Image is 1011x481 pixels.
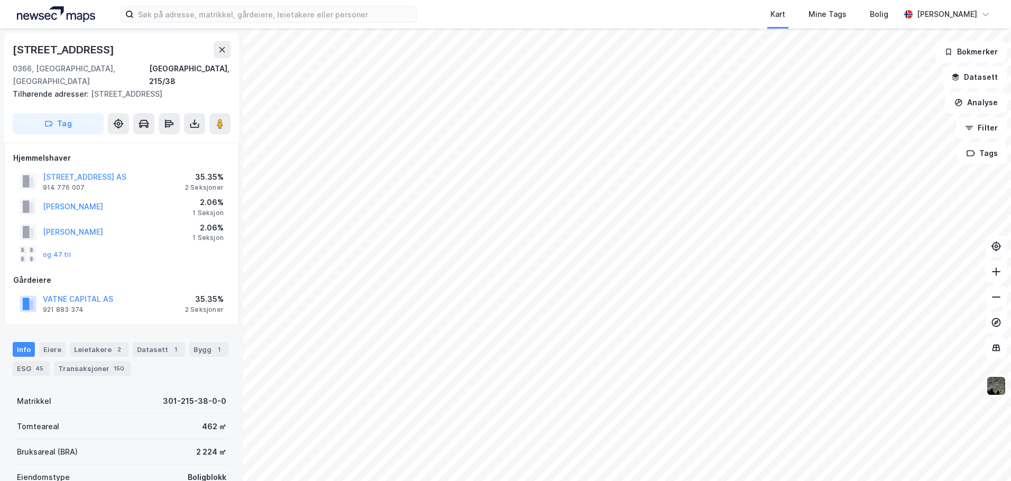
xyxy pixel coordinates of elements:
[185,183,224,192] div: 2 Seksjoner
[13,41,116,58] div: [STREET_ADDRESS]
[770,8,785,21] div: Kart
[214,344,224,355] div: 1
[192,221,224,234] div: 2.06%
[917,8,977,21] div: [PERSON_NAME]
[13,62,149,88] div: 0366, [GEOGRAPHIC_DATA], [GEOGRAPHIC_DATA]
[185,171,224,183] div: 35.35%
[192,196,224,209] div: 2.06%
[170,344,181,355] div: 1
[43,306,84,314] div: 921 883 374
[70,342,128,357] div: Leietakere
[13,361,50,376] div: ESG
[114,344,124,355] div: 2
[112,363,126,374] div: 150
[942,67,1007,88] button: Datasett
[13,152,230,164] div: Hjemmelshaver
[163,395,226,408] div: 301-215-38-0-0
[17,6,95,22] img: logo.a4113a55bc3d86da70a041830d287a7e.svg
[870,8,888,21] div: Bolig
[13,113,104,134] button: Tag
[133,342,185,357] div: Datasett
[958,143,1007,164] button: Tags
[945,92,1007,113] button: Analyse
[33,363,45,374] div: 45
[986,376,1006,396] img: 9k=
[196,446,226,458] div: 2 224 ㎡
[192,209,224,217] div: 1 Seksjon
[43,183,85,192] div: 914 776 007
[17,420,59,433] div: Tomteareal
[54,361,131,376] div: Transaksjoner
[17,395,51,408] div: Matrikkel
[13,88,222,100] div: [STREET_ADDRESS]
[185,293,224,306] div: 35.35%
[149,62,231,88] div: [GEOGRAPHIC_DATA], 215/38
[202,420,226,433] div: 462 ㎡
[13,342,35,357] div: Info
[958,430,1011,481] iframe: Chat Widget
[189,342,228,357] div: Bygg
[956,117,1007,138] button: Filter
[13,89,91,98] span: Tilhørende adresser:
[17,446,78,458] div: Bruksareal (BRA)
[134,6,416,22] input: Søk på adresse, matrikkel, gårdeiere, leietakere eller personer
[13,274,230,286] div: Gårdeiere
[39,342,66,357] div: Eiere
[808,8,847,21] div: Mine Tags
[935,41,1007,62] button: Bokmerker
[185,306,224,314] div: 2 Seksjoner
[192,234,224,242] div: 1 Seksjon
